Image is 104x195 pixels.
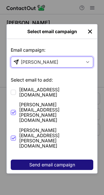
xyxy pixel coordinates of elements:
button: right-button [11,28,17,35]
img: ... [87,28,93,35]
span: [EMAIL_ADDRESS][DOMAIN_NAME] [19,87,93,97]
span: [PERSON_NAME][EMAIL_ADDRESS][PERSON_NAME][DOMAIN_NAME] [19,128,93,149]
span: Send email campaign [29,162,75,167]
button: Send email campaign [11,160,93,170]
p: Email campaign: [11,47,93,57]
p: Select email to add: [11,77,93,86]
div: Select email campaign [17,29,87,34]
span: [PERSON_NAME][EMAIL_ADDRESS][PERSON_NAME][DOMAIN_NAME] [19,102,93,123]
button: left-button [87,28,93,35]
div: [PERSON_NAME] [21,59,58,65]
